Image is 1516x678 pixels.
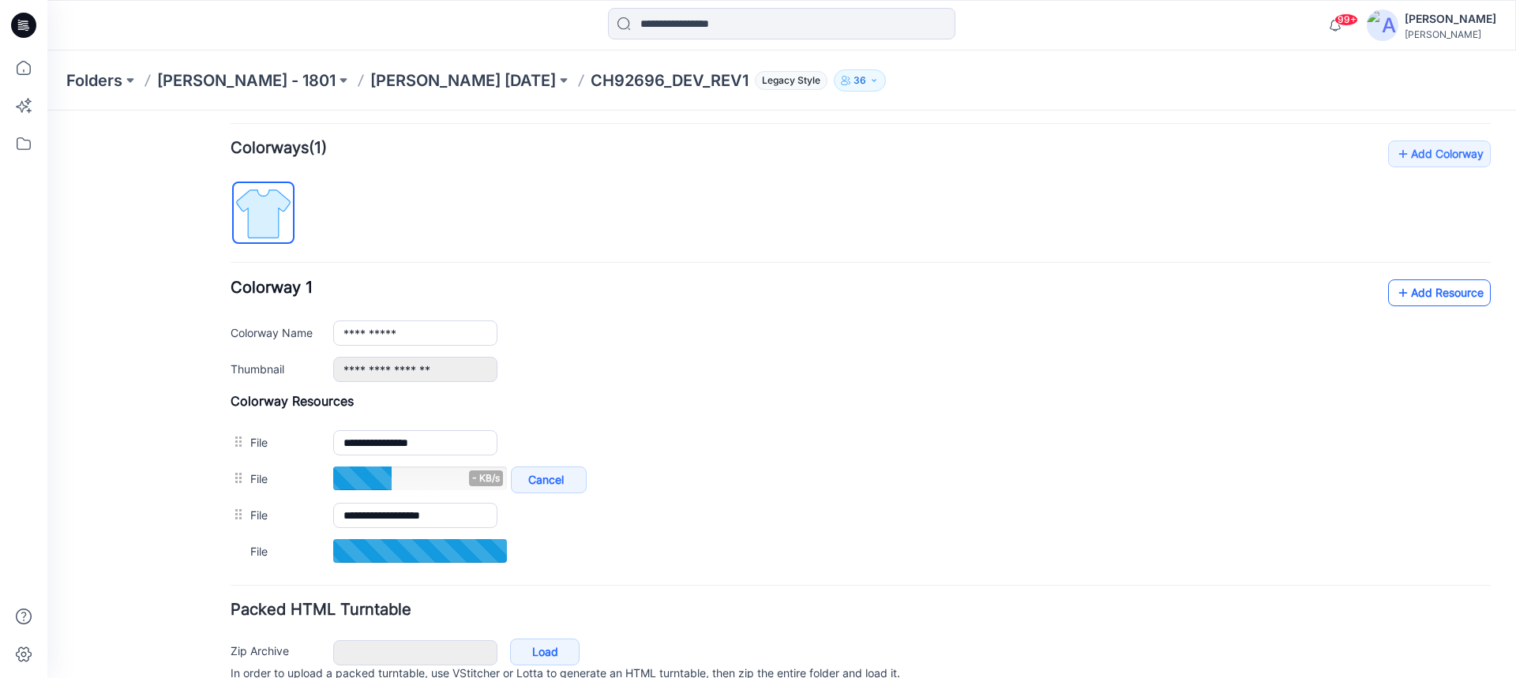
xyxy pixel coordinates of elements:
[203,359,270,376] label: File
[749,69,827,92] button: Legacy Style
[854,72,866,89] p: 36
[834,69,886,92] button: 36
[157,69,336,92] a: [PERSON_NAME] - 1801
[463,528,532,555] a: Load
[1405,9,1496,28] div: [PERSON_NAME]
[370,69,556,92] a: [PERSON_NAME] [DATE]
[183,555,1443,602] p: In order to upload a packed turntable, use VStitcher or Lotta to generate an HTML turntable, then...
[755,71,827,90] span: Legacy Style
[1341,169,1443,196] a: Add Resource
[183,492,1443,507] h4: Packed HTML Turntable
[66,69,122,92] a: Folders
[183,249,270,267] label: Thumbnail
[183,213,270,230] label: Colorway Name
[422,360,456,376] span: - KB/s
[1334,13,1358,26] span: 99+
[463,356,539,383] a: Cancel
[203,323,270,340] label: File
[1367,9,1398,41] img: avatar
[183,283,1443,298] h4: Colorway Resources
[1405,28,1496,40] div: [PERSON_NAME]
[591,69,749,92] p: CH92696_DEV_REV1
[203,395,270,413] label: File
[47,111,1516,678] iframe: To enrich screen reader interactions, please activate Accessibility in Grammarly extension settings
[203,432,270,449] label: File
[183,531,270,549] label: Zip Archive
[183,167,265,186] span: Colorway 1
